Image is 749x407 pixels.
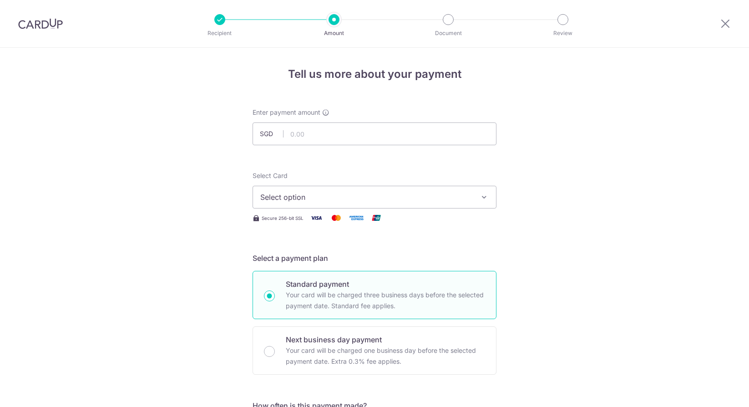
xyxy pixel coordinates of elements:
img: CardUp [18,18,63,29]
button: Select option [253,186,496,209]
p: Your card will be charged one business day before the selected payment date. Extra 0.3% fee applies. [286,345,485,367]
p: Document [415,29,482,38]
span: Secure 256-bit SSL [262,214,304,222]
img: American Express [347,212,365,224]
p: Amount [300,29,368,38]
p: Review [529,29,597,38]
h5: Select a payment plan [253,253,496,264]
p: Next business day payment [286,334,485,345]
input: 0.00 [253,122,496,145]
img: Mastercard [327,212,345,224]
p: Your card will be charged three business days before the selected payment date. Standard fee appl... [286,290,485,311]
p: Recipient [186,29,253,38]
span: translation missing: en.payables.payment_networks.credit_card.summary.labels.select_card [253,172,288,179]
h4: Tell us more about your payment [253,66,496,82]
p: Standard payment [286,279,485,290]
span: SGD [260,129,283,138]
img: Visa [307,212,325,224]
iframe: Opens a widget where you can find more information [691,380,740,402]
span: Enter payment amount [253,108,320,117]
span: Select option [260,192,472,203]
img: Union Pay [367,212,385,224]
